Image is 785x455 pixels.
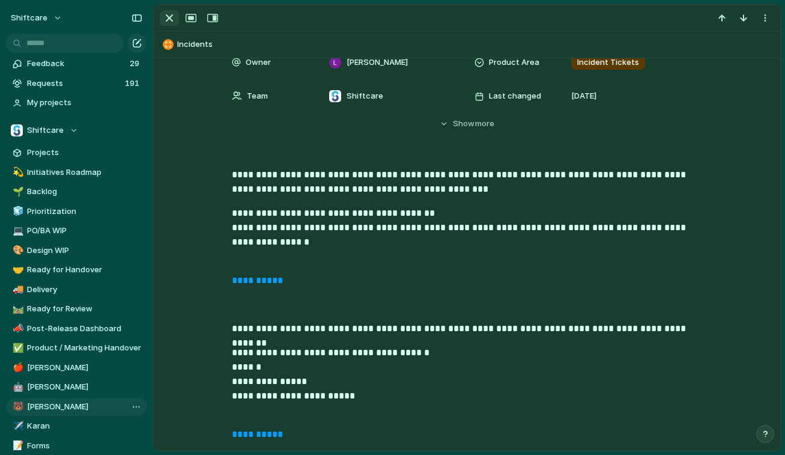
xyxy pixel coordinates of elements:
span: Incident Tickets [577,56,639,69]
span: Incidents [177,38,775,50]
a: 📝Forms [6,437,147,455]
div: 🌱 [13,185,21,199]
a: Feedback29 [6,55,147,73]
span: [PERSON_NAME] [347,56,408,69]
a: Requests191 [6,75,147,93]
span: Projects [27,147,142,159]
a: 🐻[PERSON_NAME] [6,398,147,416]
span: Product Area [489,56,539,69]
span: Prioritization [27,206,142,218]
button: ✈️ [11,420,23,432]
button: 📝 [11,440,23,452]
button: 🧊 [11,206,23,218]
span: Last changed [489,90,541,102]
a: 🎨Design WIP [6,242,147,260]
span: more [475,118,494,130]
a: ✈️Karan [6,417,147,435]
a: 💫Initiatives Roadmap [6,163,147,182]
span: Requests [27,78,121,90]
span: PO/BA WIP [27,225,142,237]
span: Show [453,118,474,130]
button: 🚚 [11,284,23,296]
span: Ready for Review [27,303,142,315]
button: Incidents [159,35,775,54]
span: Feedback [27,58,126,70]
span: Initiatives Roadmap [27,166,142,179]
span: [PERSON_NAME] [27,401,142,413]
a: 🌱Backlog [6,183,147,201]
div: 📝 [13,439,21,453]
a: 🤝Ready for Handover [6,261,147,279]
span: Post-Release Dashboard [27,323,142,335]
span: Backlog [27,186,142,198]
a: My projects [6,94,147,112]
span: My projects [27,97,142,109]
span: Karan [27,420,142,432]
button: 🛤️ [11,303,23,315]
span: Shiftcare [27,124,64,136]
div: ✈️ [13,420,21,433]
a: Projects [6,144,147,162]
a: 📣Post-Release Dashboard [6,320,147,338]
a: 🍎[PERSON_NAME] [6,359,147,377]
span: shiftcare [11,12,47,24]
div: 💻 [13,224,21,238]
span: Shiftcare [347,90,383,102]
button: Showmore [232,113,703,135]
span: Design WIP [27,245,142,257]
span: Team [247,90,268,102]
span: 29 [130,58,142,70]
div: 🐻 [13,400,21,414]
div: ✅ [13,341,21,355]
span: 191 [125,78,142,90]
button: 🤖 [11,381,23,393]
span: Delivery [27,284,142,296]
span: Owner [246,56,271,69]
button: 💻 [11,225,23,237]
button: 🌱 [11,186,23,198]
span: [PERSON_NAME] [27,381,142,393]
button: 📣 [11,323,23,335]
a: 🤖[PERSON_NAME] [6,378,147,396]
div: 🎨 [13,243,21,257]
a: ✅Product / Marketing Handover [6,339,147,357]
span: Product / Marketing Handover [27,342,142,354]
a: 💻PO/BA WIP [6,222,147,240]
a: 🧊Prioritization [6,203,147,221]
button: ✅ [11,342,23,354]
span: [DATE] [571,90,596,102]
div: 🚚 [13,282,21,296]
button: Shiftcare [6,121,147,139]
div: 📣 [13,322,21,335]
button: 🤝 [11,264,23,276]
button: 🍎 [11,362,23,374]
div: 🛤️ [13,302,21,316]
a: 🚚Delivery [6,281,147,299]
div: 💫 [13,165,21,179]
div: 🧊 [13,204,21,218]
a: 🛤️Ready for Review [6,300,147,318]
button: 🎨 [11,245,23,257]
span: [PERSON_NAME] [27,362,142,374]
button: shiftcare [5,8,68,28]
span: Forms [27,440,142,452]
button: 💫 [11,166,23,179]
div: 🍎 [13,361,21,374]
div: 🤝 [13,263,21,277]
span: Ready for Handover [27,264,142,276]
